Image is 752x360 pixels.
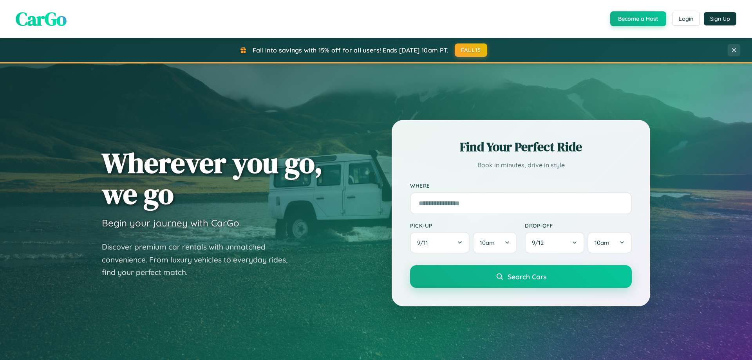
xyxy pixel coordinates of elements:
[102,147,323,209] h1: Wherever you go, we go
[16,6,67,32] span: CarGo
[410,222,517,229] label: Pick-up
[610,11,666,26] button: Become a Host
[417,239,432,246] span: 9 / 11
[672,12,700,26] button: Login
[410,265,632,288] button: Search Cars
[587,232,632,253] button: 10am
[102,241,298,279] p: Discover premium car rentals with unmatched convenience. From luxury vehicles to everyday rides, ...
[508,272,546,281] span: Search Cars
[410,138,632,156] h2: Find Your Perfect Ride
[410,232,470,253] button: 9/11
[473,232,517,253] button: 10am
[102,217,239,229] h3: Begin your journey with CarGo
[480,239,495,246] span: 10am
[410,183,632,189] label: Where
[532,239,548,246] span: 9 / 12
[595,239,609,246] span: 10am
[455,43,488,57] button: FALL15
[704,12,736,25] button: Sign Up
[525,232,584,253] button: 9/12
[410,159,632,171] p: Book in minutes, drive in style
[253,46,449,54] span: Fall into savings with 15% off for all users! Ends [DATE] 10am PT.
[525,222,632,229] label: Drop-off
